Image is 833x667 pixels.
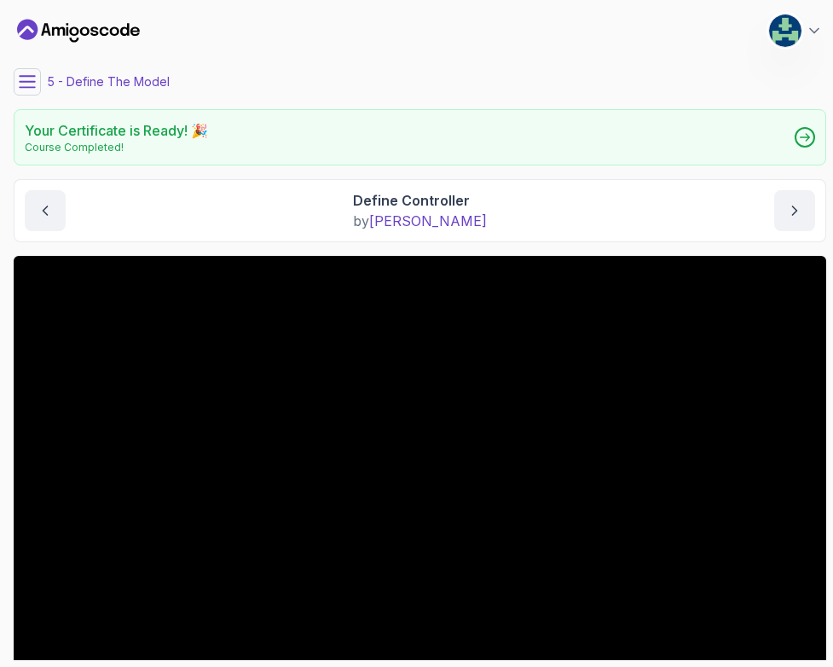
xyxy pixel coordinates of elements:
a: Your Certificate is Ready! 🎉Course Completed! [14,109,826,165]
button: next content [774,190,815,231]
button: previous content [25,190,66,231]
p: by [353,211,487,231]
a: Dashboard [17,17,140,44]
p: Define Controller [353,190,487,211]
img: user profile image [769,14,801,47]
p: 5 - Define The Model [48,73,170,90]
span: [PERSON_NAME] [369,212,487,229]
h2: Your Certificate is Ready! 🎉 [25,120,208,141]
button: user profile image [768,14,823,48]
p: Course Completed! [25,141,208,154]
